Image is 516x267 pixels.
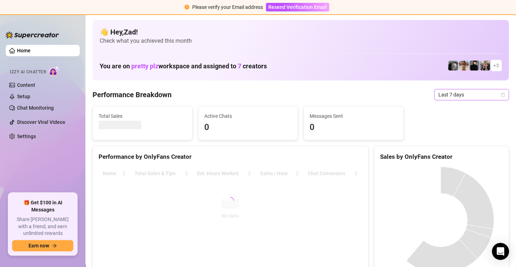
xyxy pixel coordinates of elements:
span: Check what you achieved this month [100,37,502,45]
span: + 3 [493,62,499,69]
span: exclamation-circle [184,5,189,10]
span: Active Chats [204,112,292,120]
span: 7 [238,62,241,70]
h4: Performance Breakdown [93,90,172,100]
button: Earn nowarrow-right [12,240,73,251]
a: Home [17,48,31,53]
span: Earn now [28,243,49,248]
img: logo-BBDzfeDw.svg [6,31,59,38]
button: Resend Verification Email [266,3,329,11]
div: Open Intercom Messenger [492,243,509,260]
h4: 👋 Hey, Zad ! [100,27,502,37]
img: Amber [459,61,469,70]
span: Resend Verification Email [268,4,327,10]
a: Discover Viral Videos [17,119,65,125]
div: Sales by OnlyFans Creator [380,152,503,162]
h1: You are on workspace and assigned to creators [100,62,267,70]
span: Izzy AI Chatter [10,69,46,75]
div: Please verify your Email address [192,3,263,11]
div: Performance by OnlyFans Creator [99,152,362,162]
span: calendar [501,93,505,97]
a: Content [17,82,35,88]
a: Chat Monitoring [17,105,54,111]
span: 🎁 Get $100 in AI Messages [12,199,73,213]
span: Total Sales [99,112,186,120]
span: Last 7 days [438,89,505,100]
a: Setup [17,94,30,99]
span: 0 [310,121,397,134]
span: loading [226,196,235,205]
img: Camille [469,61,479,70]
span: Share [PERSON_NAME] with a friend, and earn unlimited rewards [12,216,73,237]
img: AI Chatter [49,66,60,76]
a: Settings [17,133,36,139]
span: arrow-right [52,243,57,248]
img: Amber [448,61,458,70]
span: Messages Sent [310,112,397,120]
span: 0 [204,121,292,134]
img: Violet [480,61,490,70]
span: pretty plz [131,62,158,70]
